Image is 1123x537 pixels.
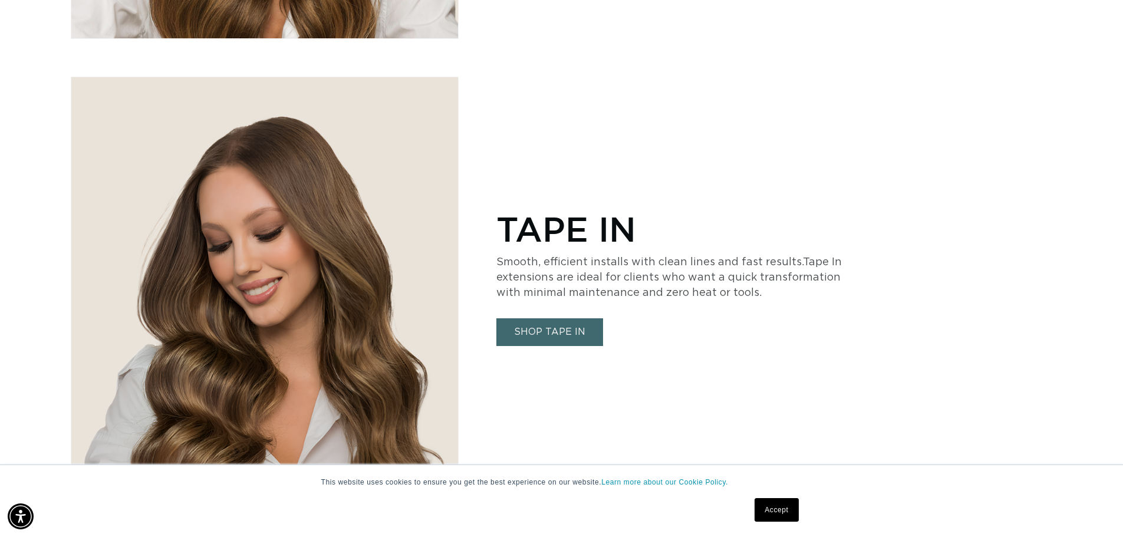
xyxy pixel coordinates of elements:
a: Accept [755,498,798,522]
iframe: Chat Widget [1064,480,1123,537]
div: Accessibility Menu [8,503,34,529]
p: This website uses cookies to ensure you get the best experience on our website. [321,477,802,487]
p: TAPE IN [496,209,850,249]
a: SHOP TAPE IN [496,318,603,346]
p: Smooth, efficient installs with clean lines and fast results.Tape In extensions are ideal for cli... [496,255,850,301]
a: Learn more about our Cookie Policy. [601,478,728,486]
